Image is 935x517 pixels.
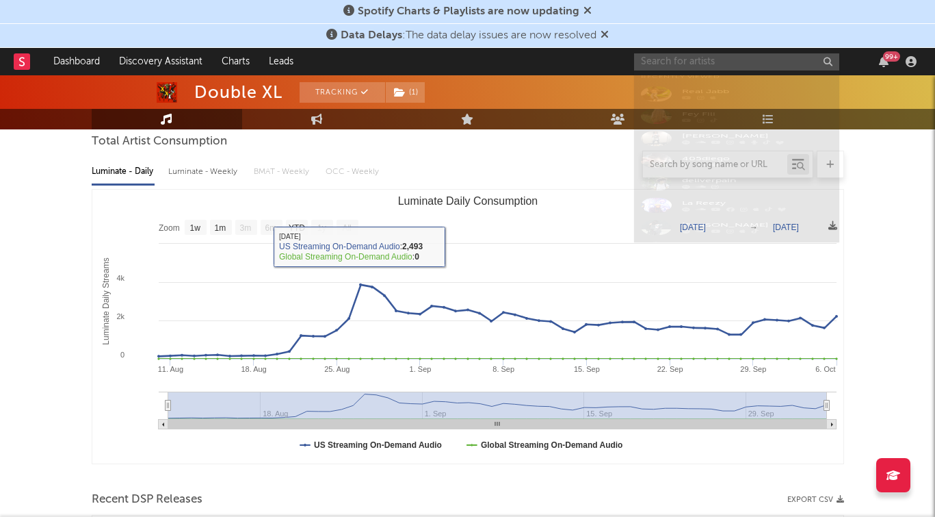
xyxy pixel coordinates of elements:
text: 1w [189,223,200,233]
a: [PERSON_NAME] [634,362,839,406]
a: Discovery Assistant [109,48,212,75]
text: 15. Sep [573,365,599,373]
span: Spotify Charts & Playlists are now updating [358,6,579,17]
a: Charts [212,48,259,75]
text: 1y [317,223,326,233]
text: Luminate Daily Consumption [397,195,538,207]
svg: Luminate Daily Consumption [92,190,843,464]
text: YTD [288,223,304,233]
text: 11. Aug [157,365,183,373]
span: : The data delay issues are now resolved [341,30,596,41]
text: Zoom [159,223,180,233]
div: [PERSON_NAME] [682,371,832,388]
span: Dismiss [601,30,609,41]
text: Global Streaming On-Demand Audio [480,440,622,450]
div: Fey Fili [682,149,832,165]
text: 18. Aug [241,365,266,373]
a: deliverpain [634,273,839,317]
text: 1. Sep [409,365,431,373]
text: 3m [239,223,251,233]
a: [PERSON_NAME] [634,184,839,228]
text: 1m [214,223,226,233]
div: deliverpain [682,282,832,299]
div: 99 + [883,51,900,62]
text: 2k [116,312,124,320]
a: La Reezy [634,317,839,362]
span: Data Delays [341,30,402,41]
text: Luminate Daily Streams [101,257,110,344]
div: Recently Viewed [641,75,832,91]
div: La Reezy [682,327,832,343]
text: All [342,223,351,233]
a: Dashboard [44,48,109,75]
button: (1) [386,82,425,103]
text: US Streaming On-Demand Audio [314,440,442,450]
button: 99+ [879,56,888,67]
text: 8. Sep [492,365,514,373]
a: Rekover Jet [634,406,839,451]
span: ( 1 ) [385,82,425,103]
span: Recent DSP Releases [92,492,202,508]
a: Real Jabb [634,94,839,139]
text: 25. Aug [324,365,350,373]
div: [PERSON_NAME] [682,193,832,210]
text: 6m [265,223,276,233]
button: Export CSV [787,496,844,504]
input: Search for artists [634,53,839,71]
text: 0 [120,351,124,359]
text: 4k [116,274,124,282]
div: Real Jabb [682,104,832,121]
a: 405diego [634,228,839,273]
a: Fey Fili [634,139,839,184]
button: Tracking [300,82,385,103]
div: Double XL [194,82,282,103]
div: 405diego [682,238,832,254]
a: Leads [259,48,303,75]
span: Total Artist Consumption [92,134,227,150]
span: Dismiss [583,6,592,17]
